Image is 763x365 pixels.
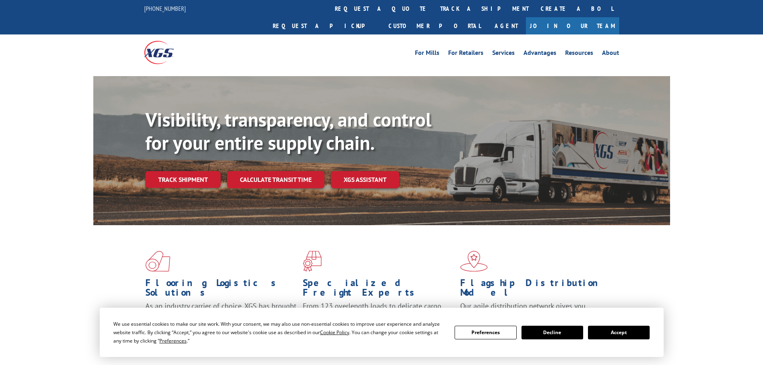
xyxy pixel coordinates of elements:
[159,337,187,344] span: Preferences
[144,4,186,12] a: [PHONE_NUMBER]
[565,50,593,58] a: Resources
[267,17,383,34] a: Request a pickup
[303,278,454,301] h1: Specialized Freight Experts
[145,171,221,188] a: Track shipment
[492,50,515,58] a: Services
[526,17,619,34] a: Join Our Team
[113,320,445,345] div: We use essential cookies to make our site work. With your consent, we may also use non-essential ...
[523,50,556,58] a: Advantages
[331,171,399,188] a: XGS ASSISTANT
[145,301,296,330] span: As an industry carrier of choice, XGS has brought innovation and dedication to flooring logistics...
[227,171,324,188] a: Calculate transit time
[602,50,619,58] a: About
[460,251,488,272] img: xgs-icon-flagship-distribution-model-red
[303,301,454,337] p: From 123 overlength loads to delicate cargo, our experienced staff knows the best way to move you...
[145,251,170,272] img: xgs-icon-total-supply-chain-intelligence-red
[100,308,664,357] div: Cookie Consent Prompt
[145,107,431,155] b: Visibility, transparency, and control for your entire supply chain.
[320,329,349,336] span: Cookie Policy
[383,17,487,34] a: Customer Portal
[588,326,650,339] button: Accept
[460,278,612,301] h1: Flagship Distribution Model
[415,50,439,58] a: For Mills
[460,301,608,320] span: Our agile distribution network gives you nationwide inventory management on demand.
[145,278,297,301] h1: Flooring Logistics Solutions
[455,326,516,339] button: Preferences
[487,17,526,34] a: Agent
[303,251,322,272] img: xgs-icon-focused-on-flooring-red
[448,50,483,58] a: For Retailers
[521,326,583,339] button: Decline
